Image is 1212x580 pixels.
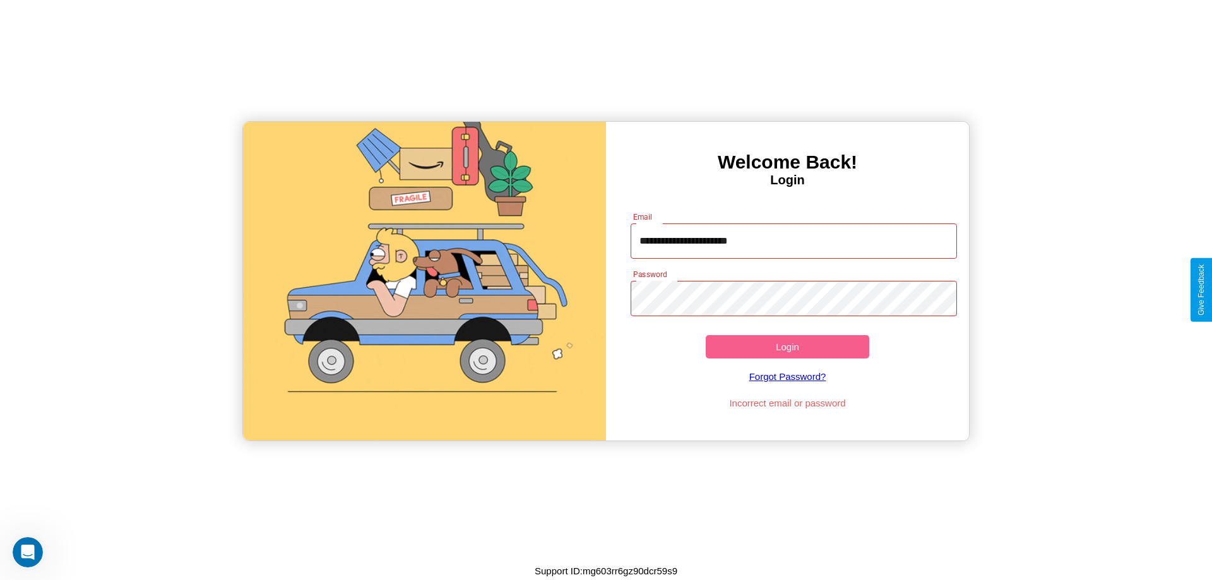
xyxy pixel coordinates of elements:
p: Support ID: mg603rr6gz90dcr59s9 [535,562,677,579]
div: Give Feedback [1197,264,1206,316]
h4: Login [606,173,969,187]
button: Login [706,335,869,358]
iframe: Intercom live chat [13,537,43,567]
p: Incorrect email or password [624,394,951,411]
h3: Welcome Back! [606,151,969,173]
label: Email [633,211,653,222]
a: Forgot Password? [624,358,951,394]
label: Password [633,269,667,280]
img: gif [243,122,606,441]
